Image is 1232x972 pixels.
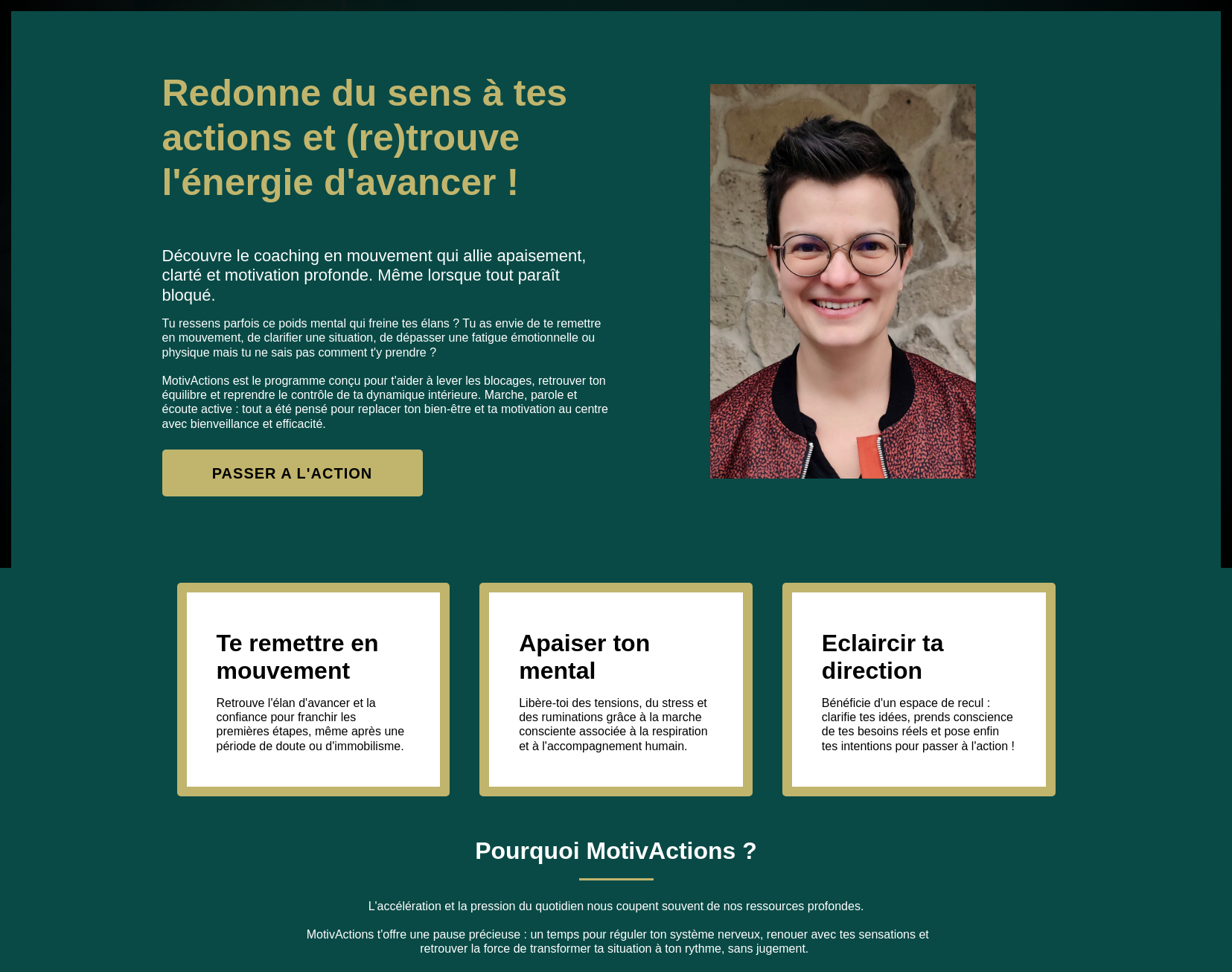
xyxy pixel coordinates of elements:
[519,622,713,692] h1: Apaiser ton mental
[217,692,411,757] text: Retrouve l'élan d'avancer et la confiance pour franchir les premières étapes, même après une péri...
[822,692,1016,757] text: Bénéficie d'un espace de recul : clarifie tes idées, prends conscience de tes besoins réels et po...
[162,239,616,313] h2: Découvre le coaching en mouvement qui allie apaisement, clarté et motivation profonde. Même lorsq...
[822,622,1016,692] h1: Eclaircir ta direction
[162,313,616,435] text: Tu ressens parfois ce poids mental qui freine tes élans ? Tu as envie de te remettre en mouvement...
[162,63,616,212] h1: Redonne du sens à tes actions et (re)trouve l'énergie d'avancer !
[217,622,411,692] h1: Te remettre en mouvement
[519,692,713,757] text: Libère-toi des tensions, du stress et des ruminations grâce à la marche consciente associée à la ...
[162,450,423,496] button: PASSER A L'ACTION
[293,830,940,872] h1: Pourquoi MotivActions ?
[710,4,976,566] img: a00a15cd26c76ceea68b77b015c3d001_Moi.jpg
